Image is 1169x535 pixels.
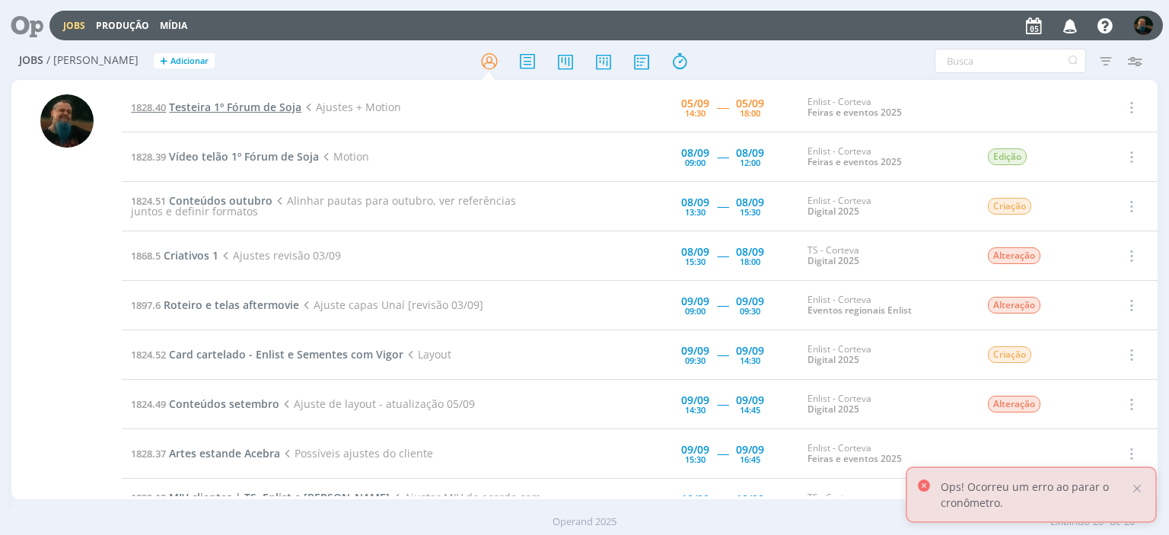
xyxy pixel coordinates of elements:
a: 1868.5Criativos 1 [131,248,218,263]
div: Enlist - Corteva [807,393,964,416]
a: Eventos regionais Enlist [807,304,912,317]
div: 08/09 [681,148,709,158]
span: Possíveis ajustes do cliente [280,446,432,460]
div: Enlist - Corteva [807,344,964,366]
div: 15:30 [685,257,706,266]
span: Roteiro e telas aftermovie [164,298,299,312]
span: 1824.49 [131,397,166,411]
span: ----- [717,446,728,460]
button: Jobs [59,20,90,32]
span: Alinhar pautas para outubro, ver referências juntos e definir formatos [131,193,515,218]
span: ----- [717,248,728,263]
div: Enlist - Corteva [807,196,964,218]
div: 09:00 [685,158,706,167]
div: 09/09 [736,395,764,406]
a: 1830.18MIV clientes | TS, Enlist e [PERSON_NAME] [131,490,390,505]
div: 09/09 [736,296,764,307]
span: 1828.40 [131,100,166,114]
a: Digital 2025 [807,254,859,267]
div: Enlist - Corteva [807,295,964,317]
span: / [PERSON_NAME] [46,54,139,67]
div: 05/09 [681,98,709,109]
div: 14:45 [740,406,760,414]
span: + [160,53,167,69]
span: ----- [717,100,728,114]
span: Alteração [988,297,1040,314]
div: 13:30 [685,208,706,216]
input: Busca [935,49,1086,73]
div: 15:30 [685,455,706,463]
span: 1897.6 [131,298,161,312]
span: Adicionar [170,56,209,66]
a: Digital 2025 [807,205,859,218]
div: 09/09 [736,444,764,455]
a: Produção [96,19,149,32]
a: Feiras e eventos 2025 [807,452,902,465]
div: TS - Corteva [807,492,964,514]
div: TS - Corteva [807,245,964,267]
div: 05/09 [736,98,764,109]
div: 09:00 [685,307,706,315]
a: 1824.51Conteúdos outubro [131,193,272,208]
button: Mídia [155,20,192,32]
span: ----- [717,347,728,361]
span: Criação [988,346,1031,363]
div: 10/09 [681,494,709,505]
img: M [40,94,94,148]
span: Ajustes revisão 03/09 [218,248,340,263]
a: 1824.49Conteúdos setembro [131,396,279,411]
span: Ajustes + Motion [301,100,400,114]
span: Motion [319,149,368,164]
div: 09/09 [681,346,709,356]
div: 14:30 [685,406,706,414]
p: Ops! Ocorreu um erro ao parar o cronômetro. [941,479,1129,511]
img: M [1134,16,1153,35]
div: 09/09 [681,296,709,307]
span: ----- [717,495,728,510]
a: Jobs [63,19,85,32]
div: 09:30 [685,356,706,365]
button: Produção [91,20,154,32]
span: Criativos 1 [164,248,218,263]
span: Testeira 1º Fórum de Soja [169,100,301,114]
span: Vídeo telão 1º Fórum de Soja [169,149,319,164]
div: 15:30 [740,208,760,216]
span: 1828.37 [131,447,166,460]
div: 08/09 [736,247,764,257]
div: 14:30 [740,356,760,365]
a: 1828.37Artes estande Acebra [131,446,280,460]
button: +Adicionar [154,53,215,69]
span: 1824.52 [131,348,166,361]
a: Digital 2025 [807,403,859,416]
button: M [1133,12,1154,39]
span: 1828.39 [131,150,166,164]
div: 08/09 [736,197,764,208]
span: MIV clientes | TS, Enlist e [PERSON_NAME] [169,490,390,505]
span: Ajuste capas Unaí [revisão 03/09] [299,298,483,312]
span: Conteúdos setembro [169,396,279,411]
a: 1824.52Card cartelado - Enlist e Sementes com Vigor [131,347,403,361]
span: Alteração [988,396,1040,412]
span: Jobs [19,54,43,67]
div: 16:45 [740,455,760,463]
div: 10/09 [736,494,764,505]
a: Digital 2025 [807,353,859,366]
div: 09/09 [736,346,764,356]
span: ----- [717,199,728,213]
a: Mídia [160,19,187,32]
div: 09/09 [681,444,709,455]
span: 1824.51 [131,194,166,208]
span: ----- [717,298,728,312]
div: Enlist - Corteva [807,443,964,465]
div: 18:00 [740,257,760,266]
div: 14:30 [685,109,706,117]
span: Card cartelado - Enlist e Sementes com Vigor [169,347,403,361]
a: 1828.40Testeira 1º Fórum de Soja [131,100,301,114]
a: 1897.6Roteiro e telas aftermovie [131,298,299,312]
span: ----- [717,149,728,164]
div: Enlist - Corteva [807,146,964,168]
span: Ajuste de layout - atualização 05/09 [279,396,474,411]
div: 08/09 [681,247,709,257]
span: 1830.18 [131,491,166,505]
div: Enlist - Corteva [807,97,964,119]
